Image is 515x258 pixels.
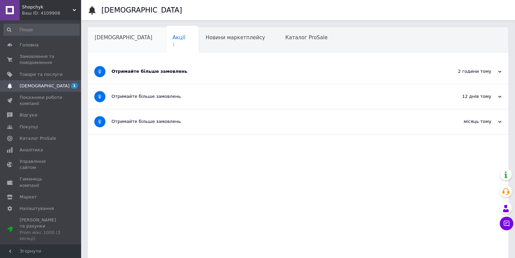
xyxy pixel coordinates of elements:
[112,68,434,74] div: Отримайте більше замовлень
[20,217,63,242] span: [PERSON_NAME] та рахунки
[20,147,43,153] span: Аналітика
[112,119,434,125] div: Отримайте більше замовлень
[71,83,78,89] span: 1
[20,230,63,242] div: Prom мікс 1000 (3 місяці)
[101,6,182,14] h1: [DEMOGRAPHIC_DATA]
[20,158,63,171] span: Управління сайтом
[173,35,186,41] span: Акції
[20,71,63,78] span: Товари та послуги
[20,194,37,200] span: Маркет
[285,35,327,41] span: Каталог ProSale
[20,135,56,142] span: Каталог ProSale
[173,42,186,47] span: 1
[20,83,70,89] span: [DEMOGRAPHIC_DATA]
[20,94,63,107] span: Показники роботи компанії
[20,176,63,188] span: Гаманець компанії
[20,42,39,48] span: Головна
[500,217,513,230] button: Чат з покупцем
[112,93,434,100] div: Отримайте більше замовлень
[22,10,81,16] div: Ваш ID: 4109908
[3,24,80,36] input: Пошук
[434,93,501,100] div: 12 днів тому
[205,35,265,41] span: Новини маркетплейсу
[20,112,37,118] span: Відгуки
[434,68,501,74] div: 2 години тому
[20,124,38,130] span: Покупці
[95,35,152,41] span: [DEMOGRAPHIC_DATA]
[20,53,63,66] span: Замовлення та повідомлення
[20,206,54,212] span: Налаштування
[434,119,501,125] div: місяць тому
[22,4,73,10] span: Shopchyk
